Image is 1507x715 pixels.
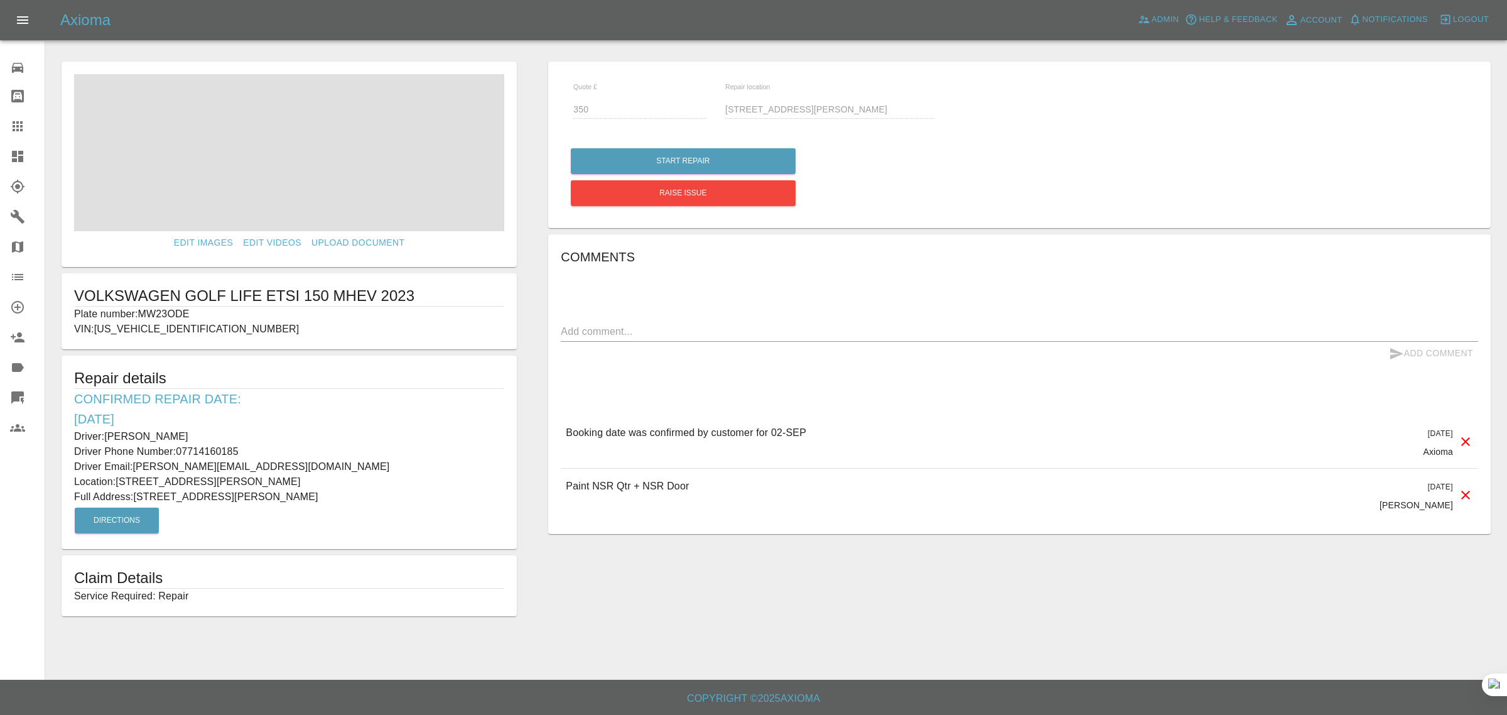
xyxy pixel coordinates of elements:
[573,83,597,90] span: Quote £
[566,425,806,440] p: Booking date was confirmed by customer for 02-SEP
[1199,13,1277,27] span: Help & Feedback
[74,429,504,444] p: Driver: [PERSON_NAME]
[10,690,1497,707] h6: Copyright © 2025 Axioma
[1182,10,1280,30] button: Help & Feedback
[74,368,504,388] h5: Repair details
[1428,483,1453,491] span: [DATE]
[561,247,1478,267] h6: Comments
[1281,10,1346,30] a: Account
[1453,13,1489,27] span: Logout
[1300,13,1342,28] span: Account
[1428,429,1453,438] span: [DATE]
[1346,10,1431,30] button: Notifications
[74,568,504,588] h1: Claim Details
[74,286,504,306] h1: VOLKSWAGEN GOLF LIFE ETSI 150 MHEV 2023
[74,474,504,489] p: Location: [STREET_ADDRESS][PERSON_NAME]
[725,83,770,90] span: Repair location
[74,589,504,604] p: Service Required: Repair
[306,231,409,254] a: Upload Document
[566,479,689,494] p: Paint NSR Qtr + NSR Door
[1436,10,1492,30] button: Logout
[1135,10,1182,30] a: Admin
[74,459,504,474] p: Driver Email: [PERSON_NAME][EMAIL_ADDRESS][DOMAIN_NAME]
[238,231,306,254] a: Edit Videos
[1380,499,1453,511] p: [PERSON_NAME]
[1363,13,1428,27] span: Notifications
[8,5,38,35] button: Open drawer
[1423,445,1453,458] p: Axioma
[74,307,504,322] p: Plate number: MW23ODE
[74,444,504,459] p: Driver Phone Number: 07714160185
[74,322,504,337] p: VIN: [US_VEHICLE_IDENTIFICATION_NUMBER]
[74,389,504,429] h6: Confirmed Repair Date: [DATE]
[74,489,504,505] p: Full Address: [STREET_ADDRESS][PERSON_NAME]
[571,148,796,174] button: Start Repair
[60,10,111,30] h5: Axioma
[75,508,159,533] button: Directions
[169,231,238,254] a: Edit Images
[571,180,796,206] button: Raise issue
[1152,13,1179,27] span: Admin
